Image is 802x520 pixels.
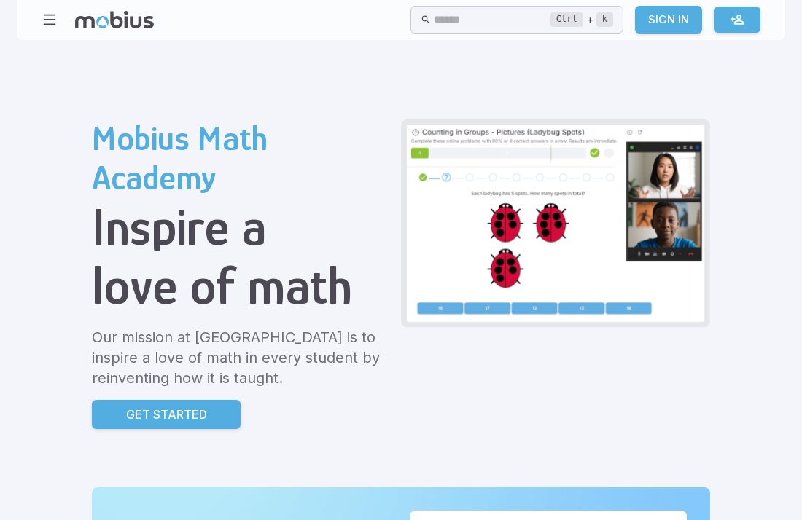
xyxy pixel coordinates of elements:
a: Get Started [92,400,241,429]
p: Get Started [126,406,207,423]
h1: love of math [92,256,389,315]
img: Grade 2 Class [407,125,704,322]
div: + [550,11,613,28]
p: Our mission at [GEOGRAPHIC_DATA] is to inspire a love of math in every student by reinventing how... [92,327,389,388]
kbd: Ctrl [550,12,583,27]
h1: Inspire a [92,197,389,256]
kbd: k [596,12,613,27]
a: Sign In [635,6,702,34]
h2: Mobius Math Academy [92,119,389,197]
